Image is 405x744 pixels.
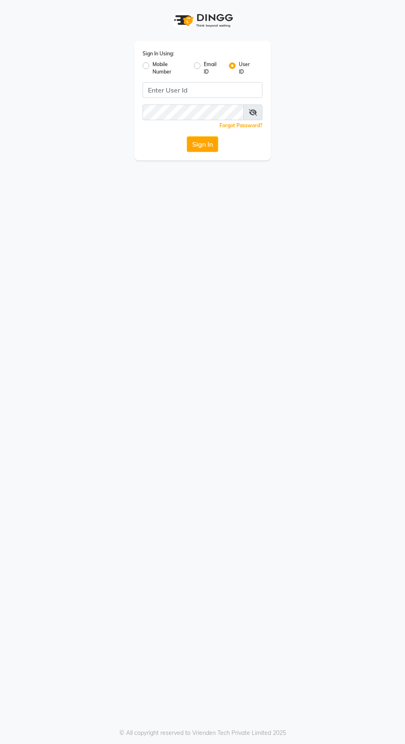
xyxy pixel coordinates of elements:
label: Email ID [204,61,222,76]
label: Mobile Number [152,61,187,76]
label: Sign In Using: [143,50,174,57]
input: Username [143,82,262,98]
a: Forgot Password? [219,122,262,128]
label: User ID [239,61,256,76]
button: Sign In [187,136,218,152]
input: Username [143,105,244,120]
img: logo1.svg [169,8,236,33]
